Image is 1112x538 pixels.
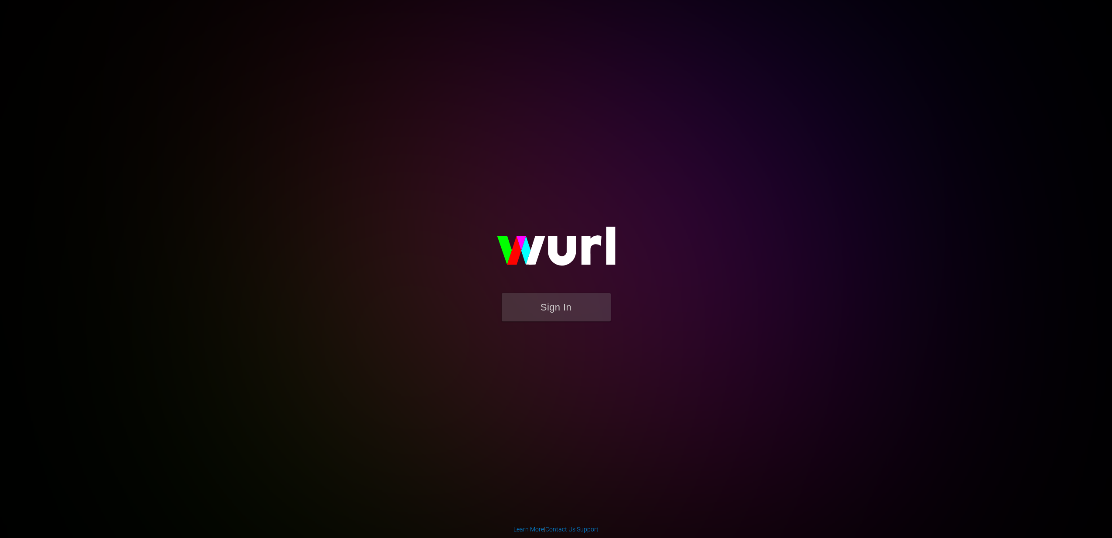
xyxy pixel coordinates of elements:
a: Learn More [513,526,544,533]
a: Support [577,526,599,533]
div: | | [513,525,599,534]
img: wurl-logo-on-black-223613ac3d8ba8fe6dc639794a292ebdb59501304c7dfd60c99c58986ef67473.svg [469,208,643,293]
button: Sign In [502,293,611,321]
a: Contact Us [545,526,575,533]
